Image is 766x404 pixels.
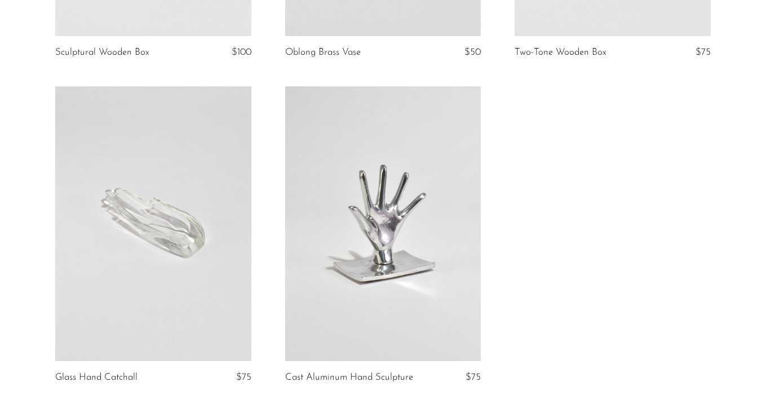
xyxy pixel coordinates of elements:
[285,372,413,383] a: Cast Aluminum Hand Sculpture
[236,372,251,382] span: $75
[55,372,138,383] a: Glass Hand Catchall
[55,47,149,58] a: Sculptural Wooden Box
[232,47,251,57] span: $100
[464,47,481,57] span: $50
[515,47,606,58] a: Two-Tone Wooden Box
[285,47,361,58] a: Oblong Brass Vase
[696,47,711,57] span: $75
[466,372,481,382] span: $75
